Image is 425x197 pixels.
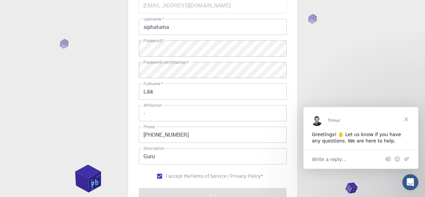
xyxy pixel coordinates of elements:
label: Affiliation [143,102,162,108]
label: username [143,16,164,22]
label: Fullname [143,81,163,87]
span: I accept the [166,173,191,179]
label: Password [143,38,164,43]
label: Description [143,145,165,151]
label: Phone [143,124,155,130]
label: Password confirmation [143,59,189,65]
iframe: Intercom live chat message [303,107,418,169]
a: Terms of Service / Privacy Policy* [190,173,263,179]
p: Terms of Service / Privacy Policy * [190,173,263,179]
iframe: Intercom live chat [402,174,418,190]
